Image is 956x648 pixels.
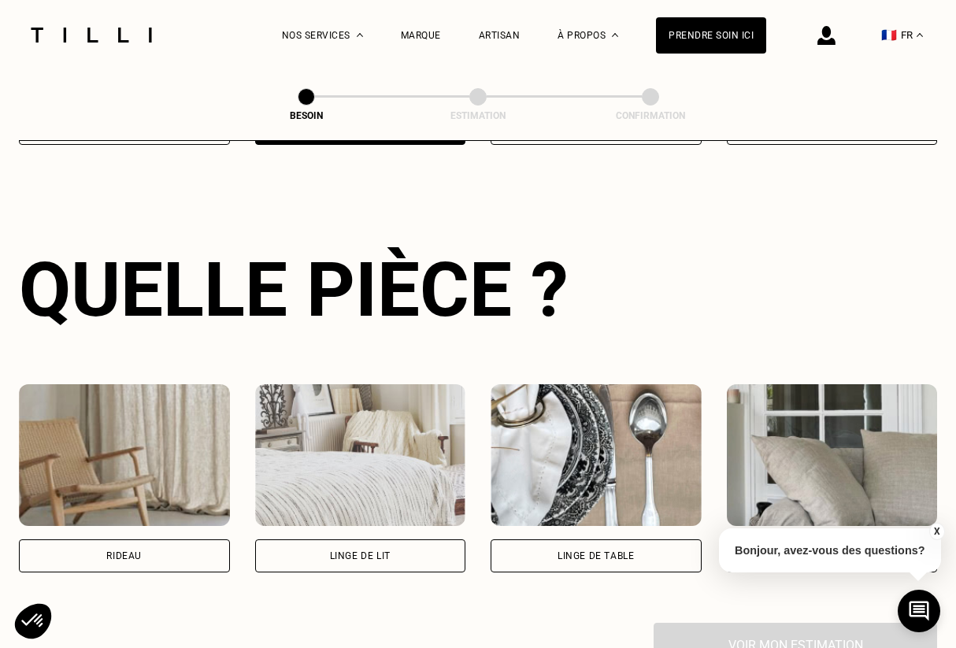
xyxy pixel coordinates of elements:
[491,384,702,526] img: Tilli retouche votre Linge de table
[612,33,618,37] img: Menu déroulant à propos
[255,384,466,526] img: Tilli retouche votre Linge de lit
[727,384,938,526] img: Tilli retouche votre Canapé & chaises
[399,110,557,121] div: Estimation
[357,33,363,37] img: Menu déroulant
[572,110,729,121] div: Confirmation
[917,33,923,37] img: menu déroulant
[19,246,937,334] div: Quelle pièce ?
[558,551,634,561] div: Linge de table
[401,30,441,41] a: Marque
[228,110,385,121] div: Besoin
[656,17,766,54] a: Prendre soin ici
[25,28,157,43] img: Logo du service de couturière Tilli
[330,551,391,561] div: Linge de lit
[479,30,521,41] a: Artisan
[719,528,941,572] p: Bonjour, avez-vous des questions?
[19,384,230,526] img: Tilli retouche votre Rideau
[817,26,836,45] img: icône connexion
[106,551,142,561] div: Rideau
[881,28,897,43] span: 🇫🇷
[928,523,944,540] button: X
